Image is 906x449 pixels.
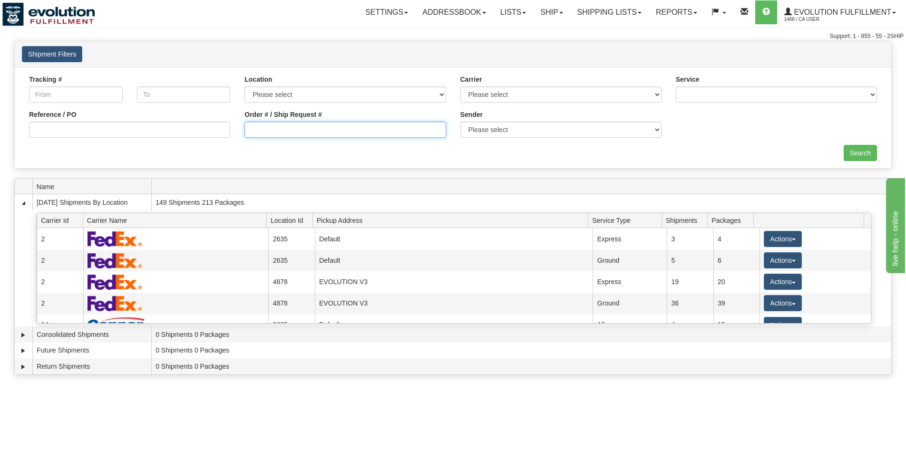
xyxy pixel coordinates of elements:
a: Evolution Fulfillment 1488 / CA User [777,0,903,24]
td: 15 [713,314,760,335]
div: Support: 1 - 855 - 55 - 2SHIP [2,32,904,40]
label: Location [244,75,272,84]
td: Express [593,228,667,249]
a: Expand [19,346,28,355]
td: Return Shipments [32,358,151,374]
button: Actions [764,252,802,268]
a: Expand [19,362,28,372]
span: Carrier Name [87,213,267,228]
td: 14 [37,314,83,335]
img: FedEx Express® [88,253,142,268]
label: Order # / Ship Request # [244,110,322,119]
td: 0 Shipments 0 Packages [151,326,891,343]
span: Shipments [666,213,708,228]
td: Default [315,228,593,249]
td: 5 [667,250,713,271]
td: 39 [713,293,760,314]
input: Search [844,145,877,161]
a: Shipping lists [570,0,649,24]
span: Carrier Id [41,213,83,228]
label: Reference / PO [29,110,77,119]
img: logo1488.jpg [2,2,95,26]
td: Ground [593,293,667,314]
td: Default [315,250,593,271]
td: 36 [667,293,713,314]
label: Service [676,75,700,84]
div: live help - online [7,6,88,17]
td: 149 Shipments 213 Packages [151,194,891,210]
td: 4 [667,314,713,335]
td: Future Shipments [32,343,151,359]
label: Carrier [460,75,482,84]
td: 2635 [268,228,314,249]
td: 2635 [268,250,314,271]
td: 4 [713,228,760,249]
td: 19 [667,271,713,293]
img: FedEx Express® [88,274,142,290]
button: Shipment Filters [22,46,82,62]
iframe: chat widget [884,176,905,273]
td: 3 [667,228,713,249]
td: 2 [37,293,83,314]
label: Tracking # [29,75,62,84]
a: Reports [649,0,704,24]
img: Canpar [88,317,145,333]
img: FedEx Express® [88,231,142,247]
td: 4878 [268,293,314,314]
td: EVOLUTION V3 [315,293,593,314]
td: All [593,314,667,335]
a: Collapse [19,198,28,208]
td: Ground [593,250,667,271]
a: Ship [533,0,570,24]
button: Actions [764,274,802,290]
button: Actions [764,317,802,333]
td: 4878 [268,271,314,293]
a: Addressbook [415,0,493,24]
img: FedEx Express® [88,296,142,311]
a: Settings [358,0,415,24]
td: 2 [37,228,83,249]
a: Expand [19,330,28,340]
span: Evolution Fulfillment [792,8,891,16]
button: Actions [764,295,802,311]
input: To [137,86,231,103]
a: Lists [493,0,533,24]
span: 1488 / CA User [784,15,856,24]
td: 6 [713,250,760,271]
td: 0 Shipments 0 Packages [151,343,891,359]
td: 2 [37,271,83,293]
span: Pickup Address [317,213,588,228]
td: [DATE] Shipments By Location [32,194,151,210]
td: 0 Shipments 0 Packages [151,358,891,374]
td: 20 [713,271,760,293]
td: 2635 [268,314,314,335]
span: Packages [711,213,753,228]
td: EVOLUTION V3 [315,271,593,293]
span: Location Id [271,213,312,228]
td: Express [593,271,667,293]
label: Sender [460,110,483,119]
td: 2 [37,250,83,271]
td: Consolidated Shipments [32,326,151,343]
td: Default [315,314,593,335]
input: From [29,86,123,103]
span: Name [37,179,151,194]
button: Actions [764,231,802,247]
span: Service Type [592,213,662,228]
